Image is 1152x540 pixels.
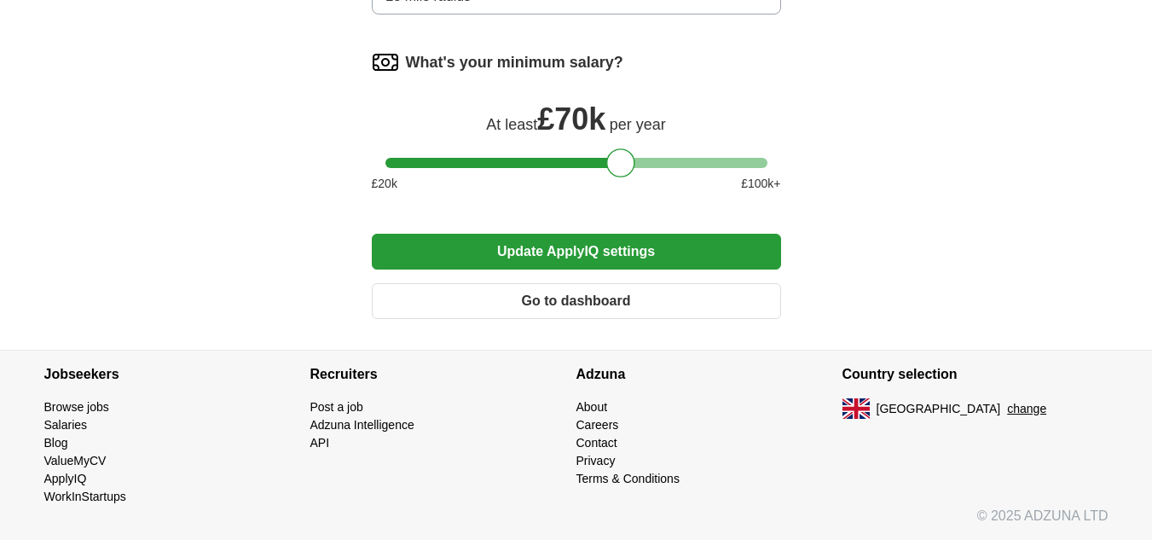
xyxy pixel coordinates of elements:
[842,351,1109,398] h4: Country selection
[44,472,87,485] a: ApplyIQ
[406,51,623,74] label: What's your minimum salary?
[372,234,781,270] button: Update ApplyIQ settings
[576,436,617,450] a: Contact
[576,472,680,485] a: Terms & Conditions
[610,116,666,133] span: per year
[31,506,1122,540] div: © 2025 ADZUNA LTD
[537,102,605,136] span: £ 70k
[372,283,781,319] button: Go to dashboard
[842,398,870,419] img: UK flag
[310,418,414,432] a: Adzuna Intelligence
[486,116,537,133] span: At least
[44,418,88,432] a: Salaries
[44,436,68,450] a: Blog
[576,454,616,467] a: Privacy
[741,175,780,193] span: £ 100 k+
[372,49,399,76] img: salary.png
[576,400,608,414] a: About
[1007,400,1046,418] button: change
[44,454,107,467] a: ValueMyCV
[310,436,330,450] a: API
[576,418,619,432] a: Careers
[877,400,1001,418] span: [GEOGRAPHIC_DATA]
[44,490,126,503] a: WorkInStartups
[44,400,109,414] a: Browse jobs
[310,400,363,414] a: Post a job
[372,175,397,193] span: £ 20 k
